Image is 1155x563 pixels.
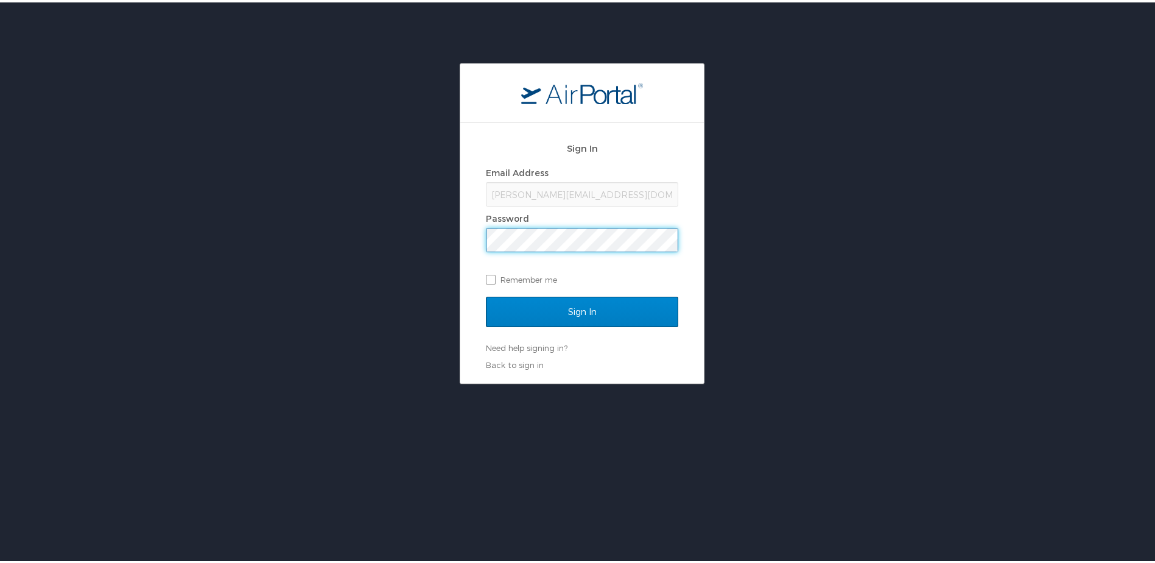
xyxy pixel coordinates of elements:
label: Remember me [486,268,678,286]
a: Need help signing in? [486,341,567,350]
label: Password [486,211,529,221]
label: Email Address [486,165,549,175]
img: logo [521,80,643,102]
h2: Sign In [486,139,678,153]
a: Back to sign in [486,358,544,367]
input: Sign In [486,294,678,325]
